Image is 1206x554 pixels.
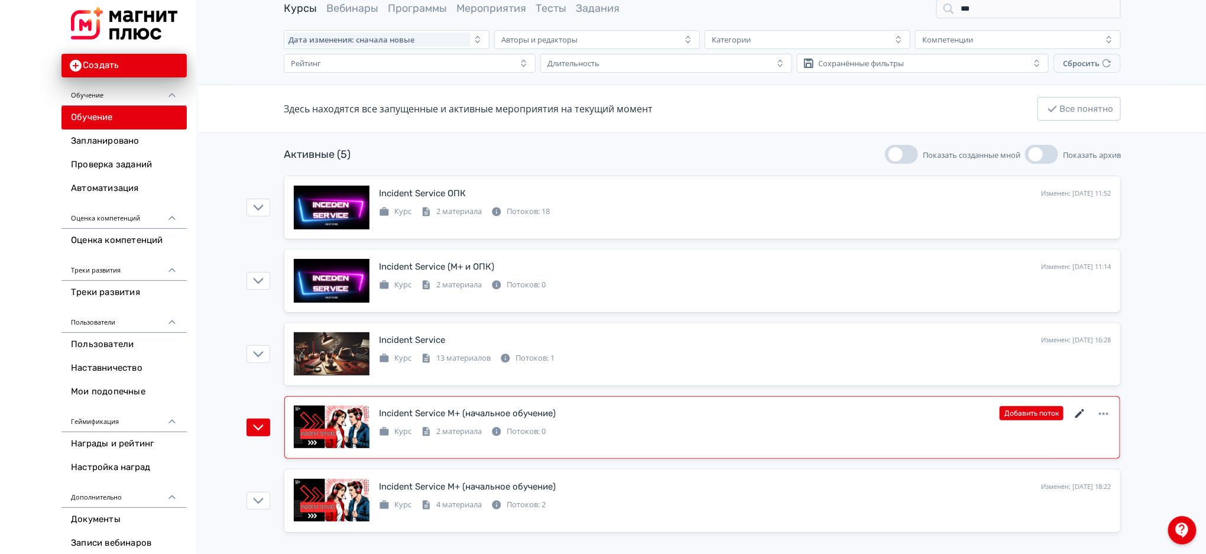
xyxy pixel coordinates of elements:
div: Пользователи [61,304,187,333]
div: Изменен: [DATE] 11:14 [1041,262,1111,272]
div: Рейтинг [291,59,321,68]
button: Авторы и редакторы [494,30,700,49]
a: Автоматизация [61,177,187,200]
a: Настройка наград [61,456,187,480]
div: Изменен: [DATE] 18:22 [1041,482,1111,492]
div: Курс [379,206,411,218]
div: Компетенции [922,35,973,44]
a: Обучение [61,106,187,129]
div: Активные (5) [284,147,351,163]
a: Документы [61,508,187,532]
div: Курс [379,426,411,438]
div: Категории [712,35,751,44]
span: Показать архив [1063,150,1121,160]
div: 13 материалов [421,352,491,364]
div: Курс [379,279,411,291]
button: Дата изменения: сначала новые [284,30,489,49]
div: Потоков: 2 [491,499,546,511]
a: Запланировано [61,129,187,153]
div: Авторы и редакторы [501,35,578,44]
a: Награды и рейтинг [61,432,187,456]
div: Потоков: 1 [500,352,555,364]
a: Наставничество [61,357,187,380]
div: Обучение [61,77,187,106]
div: Incident Service М+ (начальное обучение) [379,407,556,420]
div: Оценка компетенций [61,200,187,229]
div: 2 материала [421,279,482,291]
div: Курс [379,352,411,364]
div: 4 материала [421,499,482,511]
button: Рейтинг [284,54,536,73]
div: Изменен: [DATE] 11:52 [1041,189,1111,199]
a: Проверка заданий [61,153,187,177]
a: Тесты [536,2,566,15]
div: Incident Service М+ (начальное обучение) [379,480,556,494]
div: Incident Service [379,333,445,347]
a: Оценка компетенций [61,229,187,252]
div: Длительность [547,59,599,68]
div: Дополнительно [61,480,187,508]
span: Показать созданные мной [923,150,1020,160]
a: Пользователи [61,333,187,357]
a: Курсы [284,2,317,15]
button: Сохранённые фильтры [797,54,1049,73]
button: Сбросить [1053,54,1121,73]
button: Длительность [540,54,792,73]
div: Incident Service ОПК [379,187,466,200]
div: Потоков: 18 [491,206,550,218]
a: Мероприятия [456,2,526,15]
button: Категории [705,30,910,49]
a: Программы [388,2,447,15]
a: Треки развития [61,281,187,304]
div: 2 материала [421,206,482,218]
button: Компетенции [915,30,1121,49]
button: Создать [61,54,187,77]
div: Курс [379,499,411,511]
button: Все понятно [1038,97,1121,121]
div: Incident Service (М+ и ОПК) [379,260,494,274]
img: https://files.teachbase.ru/system/slaveaccount/57082/logo/medium-a49f9104db0309a6d8b85e425808cc30... [71,7,177,40]
div: Здесь находятся все запущенные и активные мероприятия на текущий момент [284,102,653,116]
a: Задания [576,2,620,15]
span: Дата изменения: сначала новые [288,35,414,44]
div: Геймификация [61,404,187,432]
div: 2 материала [421,426,482,438]
div: Потоков: 0 [491,426,546,438]
a: Вебинары [326,2,378,15]
a: Мои подопечные [61,380,187,404]
div: Сохранённые фильтры [818,59,904,68]
div: Изменен: [DATE] 16:28 [1041,335,1111,345]
div: Потоков: 0 [491,279,546,291]
button: Добавить поток [1000,406,1064,420]
div: Треки развития [61,252,187,281]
